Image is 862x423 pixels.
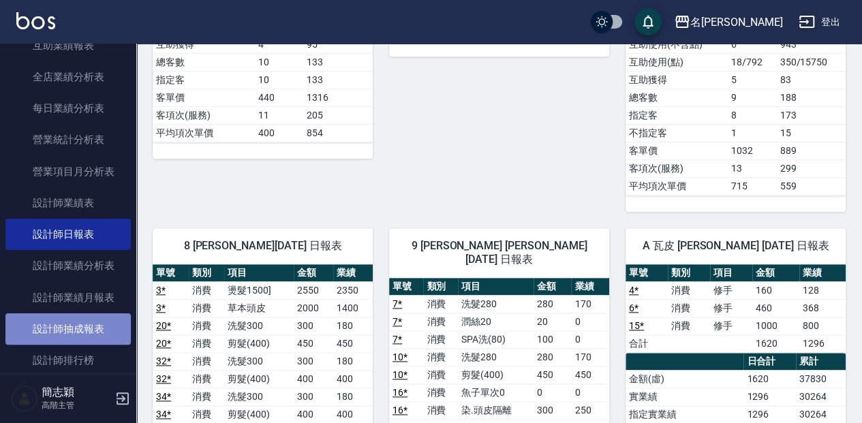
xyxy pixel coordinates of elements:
[458,295,534,313] td: 洗髮280
[333,281,373,299] td: 2350
[303,124,373,142] td: 854
[534,383,572,401] td: 0
[224,388,294,405] td: 洗髮300
[224,299,294,317] td: 草本頭皮
[571,295,609,313] td: 170
[668,317,710,334] td: 消費
[776,35,846,53] td: 943
[728,71,776,89] td: 5
[626,177,728,195] td: 平均項次單價
[571,383,609,401] td: 0
[571,313,609,330] td: 0
[458,330,534,348] td: SPA洗(80)
[571,348,609,366] td: 170
[423,401,457,419] td: 消費
[776,124,846,142] td: 15
[333,370,373,388] td: 400
[5,250,131,281] a: 設計師業績分析表
[776,71,846,89] td: 83
[626,35,728,53] td: 互助使用(不含點)
[5,156,131,187] a: 營業項目月分析表
[303,35,373,53] td: 95
[571,401,609,419] td: 250
[710,299,752,317] td: 修手
[626,264,846,353] table: a dense table
[11,385,38,412] img: Person
[796,388,846,405] td: 30264
[255,89,303,106] td: 440
[333,352,373,370] td: 180
[224,334,294,352] td: 剪髮(400)
[668,8,788,36] button: 名[PERSON_NAME]
[224,264,294,282] th: 項目
[255,71,303,89] td: 10
[5,61,131,93] a: 全店業績分析表
[796,353,846,371] th: 累計
[728,89,776,106] td: 9
[690,14,782,31] div: 名[PERSON_NAME]
[5,313,131,345] a: 設計師抽成報表
[743,388,795,405] td: 1296
[534,401,572,419] td: 300
[796,370,846,388] td: 37830
[752,281,799,299] td: 160
[294,334,333,352] td: 450
[189,317,225,334] td: 消費
[255,106,303,124] td: 11
[333,299,373,317] td: 1400
[389,278,423,296] th: 單號
[458,366,534,383] td: 剪髮(400)
[224,281,294,299] td: 燙髮1500]
[743,370,795,388] td: 1620
[255,53,303,71] td: 10
[534,295,572,313] td: 280
[153,53,255,71] td: 總客數
[776,159,846,177] td: 299
[752,334,799,352] td: 1620
[333,388,373,405] td: 180
[294,388,333,405] td: 300
[728,177,776,195] td: 715
[333,317,373,334] td: 180
[776,106,846,124] td: 173
[5,93,131,124] a: 每日業績分析表
[626,388,743,405] td: 實業績
[303,106,373,124] td: 205
[224,317,294,334] td: 洗髮300
[534,330,572,348] td: 100
[294,317,333,334] td: 300
[294,281,333,299] td: 2550
[255,35,303,53] td: 4
[153,264,189,282] th: 單號
[626,159,728,177] td: 客項次(服務)
[626,370,743,388] td: 金額(虛)
[799,264,846,282] th: 業績
[5,282,131,313] a: 設計師業績月報表
[333,405,373,423] td: 400
[189,352,225,370] td: 消費
[303,71,373,89] td: 133
[458,313,534,330] td: 潤絲20
[423,366,457,383] td: 消費
[169,239,356,253] span: 8 [PERSON_NAME][DATE] 日報表
[5,187,131,219] a: 設計師業績表
[294,405,333,423] td: 400
[668,264,710,282] th: 類別
[752,264,799,282] th: 金額
[776,53,846,71] td: 350/15750
[42,399,111,411] p: 高階主管
[333,264,373,282] th: 業績
[743,405,795,423] td: 1296
[626,405,743,423] td: 指定實業績
[752,299,799,317] td: 460
[224,405,294,423] td: 剪髮(400)
[668,299,710,317] td: 消費
[333,334,373,352] td: 450
[423,295,457,313] td: 消費
[796,405,846,423] td: 30264
[189,299,225,317] td: 消費
[255,124,303,142] td: 400
[571,366,609,383] td: 450
[294,370,333,388] td: 400
[668,281,710,299] td: 消費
